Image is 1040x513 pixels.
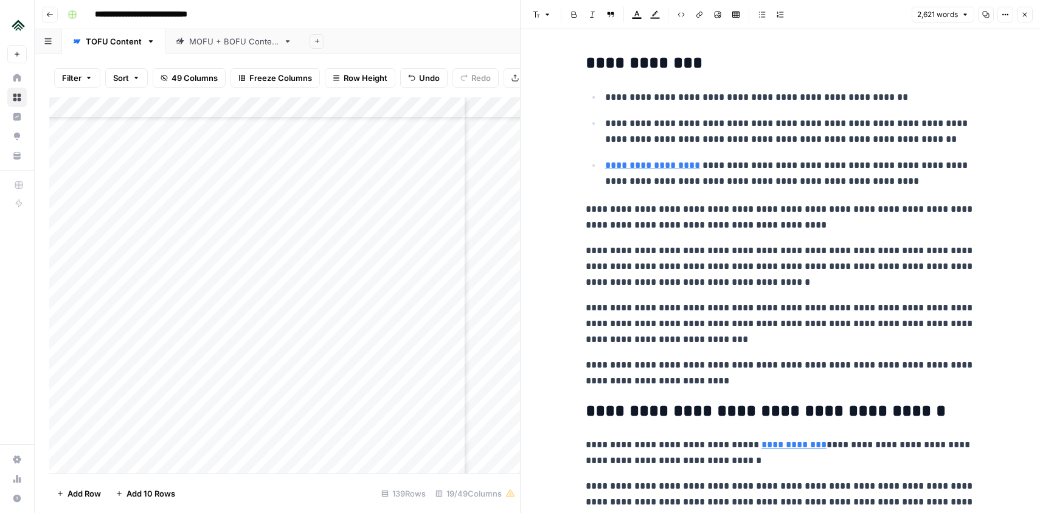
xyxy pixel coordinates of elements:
button: Row Height [325,68,395,88]
a: Insights [7,107,27,127]
div: MOFU + BOFU Content [189,35,279,47]
span: Filter [62,72,81,84]
button: Sort [105,68,148,88]
img: Uplisting Logo [7,14,29,36]
a: MOFU + BOFU Content [165,29,302,54]
a: Usage [7,469,27,489]
div: 19/49 Columns [431,484,520,503]
button: Filter [54,68,100,88]
button: Workspace: Uplisting [7,10,27,40]
button: Freeze Columns [231,68,320,88]
span: Add Row [68,487,101,500]
span: Sort [113,72,129,84]
a: Home [7,68,27,88]
span: 2,621 words [917,9,958,20]
a: Browse [7,88,27,107]
span: Undo [419,72,440,84]
span: 49 Columns [172,72,218,84]
span: Add 10 Rows [127,487,175,500]
a: Your Data [7,146,27,166]
button: Undo [400,68,448,88]
a: TOFU Content [62,29,165,54]
span: Freeze Columns [249,72,312,84]
button: Help + Support [7,489,27,508]
a: Settings [7,450,27,469]
div: 139 Rows [376,484,431,503]
span: Row Height [344,72,387,84]
span: Redo [471,72,491,84]
button: Add Row [49,484,108,503]
button: 2,621 words [912,7,974,23]
button: Redo [452,68,499,88]
button: Add 10 Rows [108,484,182,503]
div: TOFU Content [86,35,142,47]
a: Opportunities [7,127,27,146]
button: 49 Columns [153,68,226,88]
